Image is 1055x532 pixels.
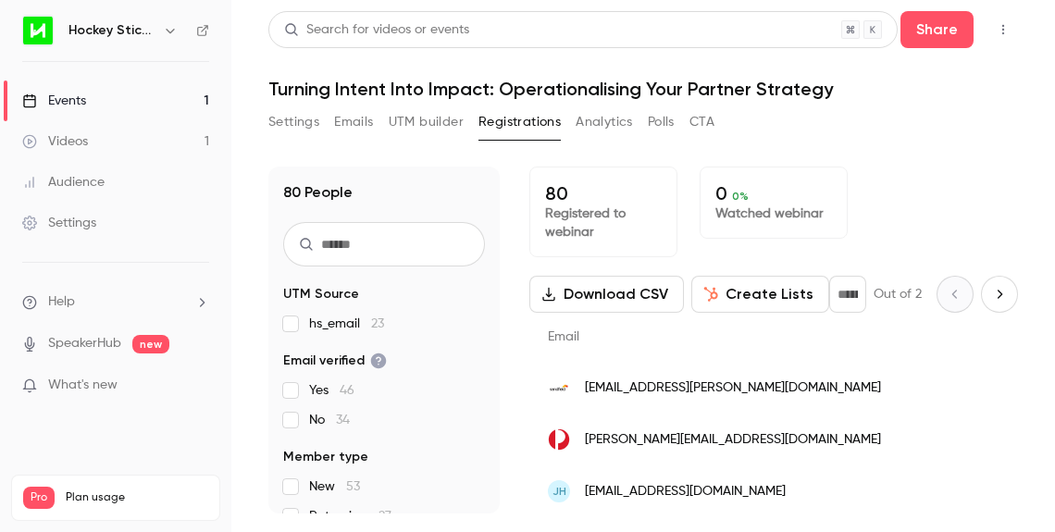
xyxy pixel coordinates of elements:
img: auspost.com.au [548,428,570,451]
p: 0 [715,182,832,204]
span: [EMAIL_ADDRESS][PERSON_NAME][DOMAIN_NAME] [585,378,881,398]
span: 46 [340,384,354,397]
span: Member type [283,448,368,466]
button: Share [900,11,974,48]
span: 53 [346,480,360,493]
div: Settings [22,214,96,232]
button: Settings [268,107,319,137]
h1: Turning Intent Into Impact: Operationalising Your Partner Strategy [268,78,1018,100]
div: Videos [22,132,88,151]
h1: 80 People [283,181,353,204]
button: Next page [981,276,1018,313]
a: SpeakerHub [48,334,121,353]
button: CTA [689,107,714,137]
img: sandfield.co.nz [548,377,570,399]
span: 27 [379,510,391,523]
span: What's new [48,376,118,395]
span: 23 [371,317,384,330]
span: Plan usage [66,490,208,505]
button: Emails [334,107,373,137]
button: Polls [648,107,675,137]
span: Email [548,330,579,343]
iframe: Noticeable Trigger [187,377,209,394]
img: Hockey Stick Advisory [23,16,53,45]
button: UTM builder [389,107,464,137]
button: Analytics [576,107,633,137]
span: new [132,335,169,353]
span: [EMAIL_ADDRESS][DOMAIN_NAME] [585,482,786,501]
button: Registrations [478,107,561,137]
span: [PERSON_NAME][EMAIL_ADDRESS][DOMAIN_NAME] [585,430,881,450]
span: No [309,411,350,429]
p: Watched webinar [715,204,832,223]
span: 34 [336,414,350,427]
span: JH [552,483,566,500]
span: hs_email [309,315,384,333]
span: Pro [23,487,55,509]
span: 0 % [732,190,749,203]
span: UTM Source [283,285,359,303]
p: Registered to webinar [545,204,662,241]
span: Help [48,292,75,312]
span: Returning [309,507,391,526]
p: Out of 2 [874,285,922,303]
button: Create Lists [691,276,829,313]
div: Search for videos or events [284,20,469,40]
li: help-dropdown-opener [22,292,209,312]
span: New [309,477,360,496]
div: Audience [22,173,105,192]
button: Download CSV [529,276,684,313]
h6: Hockey Stick Advisory [68,21,155,40]
span: Email verified [283,352,387,370]
div: Events [22,92,86,110]
p: 80 [545,182,662,204]
span: Yes [309,381,354,400]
